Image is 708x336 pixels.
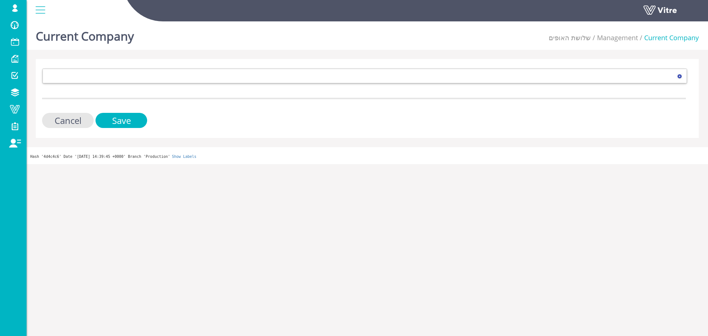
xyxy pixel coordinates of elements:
li: Management [591,33,638,43]
li: Current Company [638,33,699,43]
a: שלושת האופים [549,33,591,42]
a: Show Labels [172,155,196,159]
input: Save [96,113,147,128]
span: Hash '4d4c4c6' Date '[DATE] 14:39:45 +0000' Branch 'Production' [30,155,170,159]
h1: Current Company [36,18,134,50]
input: Cancel [42,113,94,128]
span: select [673,69,686,83]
